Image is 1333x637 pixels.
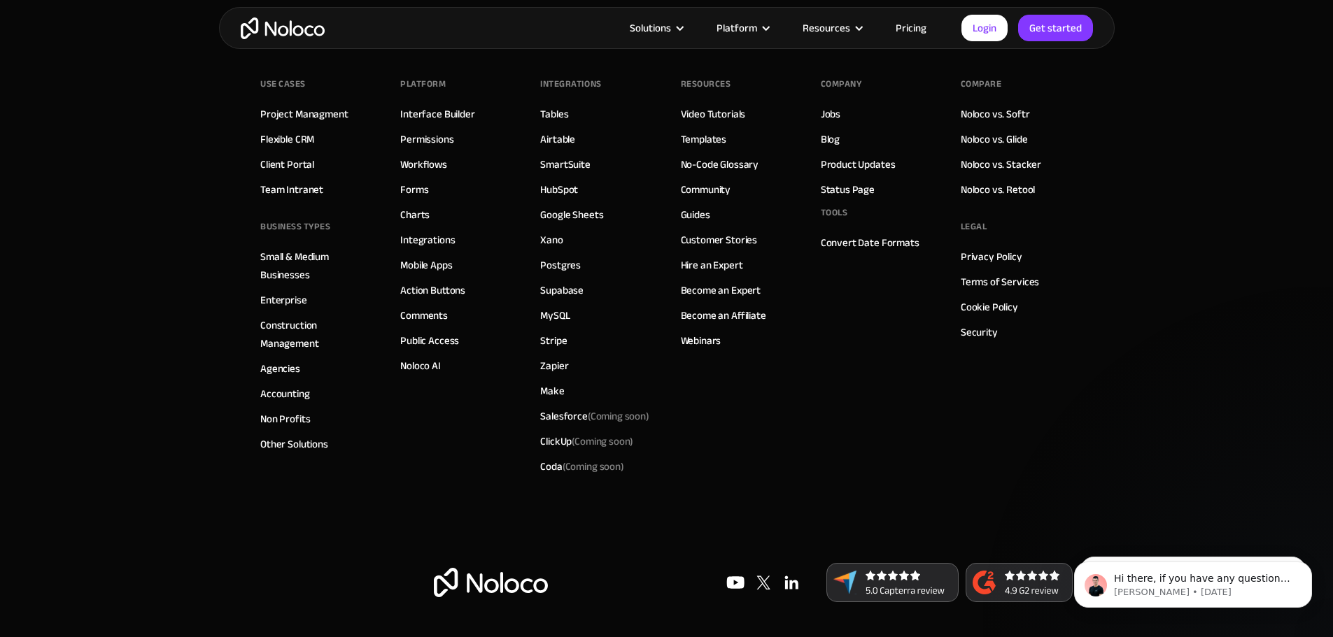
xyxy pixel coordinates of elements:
[540,256,581,274] a: Postgres
[588,406,649,426] span: (Coming soon)
[540,331,567,350] a: Stripe
[803,19,850,37] div: Resources
[400,155,447,173] a: Workflows
[400,331,459,350] a: Public Access
[1053,532,1333,630] iframe: Intercom notifications message
[681,281,761,299] a: Become an Expert
[681,331,721,350] a: Webinars
[563,457,624,476] span: (Coming soon)
[260,105,348,123] a: Project Managment
[540,407,649,425] div: Salesforce
[821,105,840,123] a: Jobs
[241,17,325,39] a: home
[400,281,465,299] a: Action Buttons
[961,73,1002,94] div: Compare
[400,105,474,123] a: Interface Builder
[630,19,671,37] div: Solutions
[961,130,1028,148] a: Noloco vs. Glide
[681,306,766,324] a: Become an Affiliate
[260,385,310,403] a: Accounting
[821,73,862,94] div: Company
[540,457,623,475] div: Coda
[260,248,372,284] a: Small & Medium Businesses
[961,323,998,341] a: Security
[400,231,455,249] a: Integrations
[260,216,330,237] div: BUSINESS TYPES
[612,19,699,37] div: Solutions
[681,105,746,123] a: Video Tutorials
[400,357,441,375] a: Noloco AI
[540,306,570,324] a: MySQL
[540,281,584,299] a: Supabase
[821,202,848,223] div: Tools
[572,431,633,451] span: (Coming soon)
[540,130,575,148] a: Airtable
[961,155,1041,173] a: Noloco vs. Stacker
[540,155,591,173] a: SmartSuite
[540,382,564,400] a: Make
[260,155,314,173] a: Client Portal
[821,234,919,252] a: Convert Date Formats
[961,248,1022,266] a: Privacy Policy
[878,19,944,37] a: Pricing
[681,130,727,148] a: Templates
[400,180,428,199] a: Forms
[821,155,896,173] a: Product Updates
[717,19,757,37] div: Platform
[785,19,878,37] div: Resources
[260,410,310,428] a: Non Profits
[540,357,568,375] a: Zapier
[961,105,1030,123] a: Noloco vs. Softr
[540,105,568,123] a: Tables
[681,73,731,94] div: Resources
[961,15,1008,41] a: Login
[540,206,603,224] a: Google Sheets
[681,180,731,199] a: Community
[540,432,633,450] div: ClickUp
[260,180,323,199] a: Team Intranet
[260,130,314,148] a: Flexible CRM
[260,435,328,453] a: Other Solutions
[961,180,1035,199] a: Noloco vs. Retool
[400,306,448,324] a: Comments
[961,216,987,237] div: Legal
[699,19,785,37] div: Platform
[681,155,759,173] a: No-Code Glossary
[260,291,307,309] a: Enterprise
[260,359,300,378] a: Agencies
[681,231,758,249] a: Customer Stories
[1018,15,1093,41] a: Get started
[540,180,578,199] a: HubSpot
[821,180,875,199] a: Status Page
[400,206,430,224] a: Charts
[681,206,710,224] a: Guides
[681,256,743,274] a: Hire an Expert
[400,256,452,274] a: Mobile Apps
[400,130,453,148] a: Permissions
[540,73,601,94] div: INTEGRATIONS
[260,316,372,352] a: Construction Management
[260,73,306,94] div: Use Cases
[961,273,1039,291] a: Terms of Services
[961,298,1018,316] a: Cookie Policy
[821,130,840,148] a: Blog
[540,231,563,249] a: Xano
[400,73,446,94] div: Platform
